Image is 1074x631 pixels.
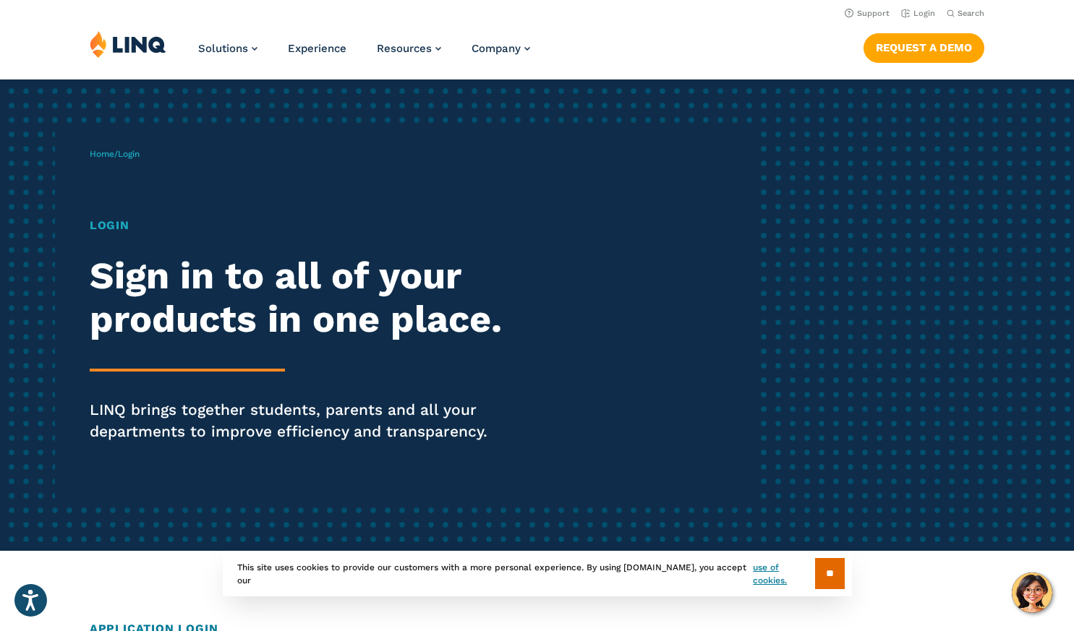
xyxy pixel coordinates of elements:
[947,8,984,19] button: Open Search Bar
[223,551,852,596] div: This site uses cookies to provide our customers with a more personal experience. By using [DOMAIN...
[472,42,521,55] span: Company
[864,33,984,62] a: Request a Demo
[198,42,257,55] a: Solutions
[377,42,432,55] span: Resources
[198,42,248,55] span: Solutions
[472,42,530,55] a: Company
[1012,572,1052,613] button: Hello, have a question? Let’s chat.
[901,9,935,18] a: Login
[90,30,166,58] img: LINQ | K‑12 Software
[198,30,530,78] nav: Primary Navigation
[753,561,814,587] a: use of cookies.
[118,149,140,159] span: Login
[90,149,114,159] a: Home
[90,399,503,442] p: LINQ brings together students, parents and all your departments to improve efficiency and transpa...
[845,9,890,18] a: Support
[958,9,984,18] span: Search
[90,217,503,234] h1: Login
[864,30,984,62] nav: Button Navigation
[288,42,346,55] a: Experience
[90,149,140,159] span: /
[377,42,441,55] a: Resources
[90,254,503,341] h2: Sign in to all of your products in one place.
